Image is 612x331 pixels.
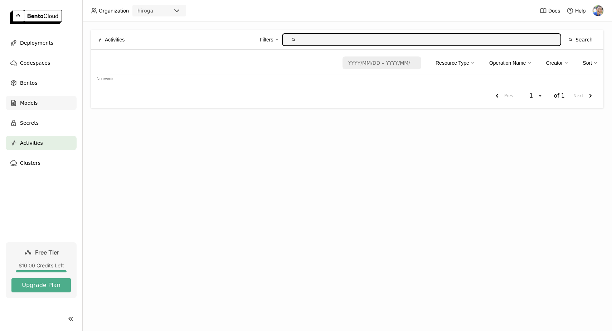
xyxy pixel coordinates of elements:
div: Operation Name [489,59,526,67]
span: Deployments [20,39,53,47]
div: Help [567,7,586,14]
a: Docs [540,7,560,14]
a: Clusters [6,156,77,170]
div: hiroga [137,7,153,14]
span: Activities [20,139,43,147]
span: Bentos [20,79,37,87]
a: Bentos [6,76,77,90]
button: Search [564,33,597,46]
a: Secrets [6,116,77,130]
div: $10.00 Credits Left [11,262,71,269]
div: Operation Name [489,55,532,70]
a: Models [6,96,77,110]
div: Creator [546,55,569,70]
span: No events [97,76,115,81]
button: next page. current page 1 of 1 [570,89,598,102]
span: Clusters [20,159,40,167]
a: Free Tier$10.00 Credits LeftUpgrade Plan [6,242,77,298]
div: Filters [259,36,273,44]
a: Activities [6,136,77,150]
span: Models [20,99,38,107]
div: Filters [259,32,279,47]
img: logo [10,10,62,24]
span: Docs [548,8,560,14]
span: Help [575,8,586,14]
span: Activities [105,36,125,44]
a: Deployments [6,36,77,50]
button: Upgrade Plan [11,278,71,292]
svg: open [537,93,543,99]
div: Resource Type [436,55,475,70]
a: Codespaces [6,56,77,70]
input: Select a date range. [343,57,416,69]
span: Codespaces [20,59,50,67]
div: Sort [583,55,598,70]
div: Sort [583,59,592,67]
button: previous page. current page 1 of 1 [490,89,516,102]
div: Creator [546,59,563,67]
span: Free Tier [35,249,59,256]
span: Secrets [20,119,39,127]
div: Resource Type [436,59,469,67]
span: Organization [99,8,129,14]
input: Selected hiroga. [154,8,155,15]
span: of 1 [554,92,565,99]
img: Hiroaki Ogasawara [593,5,603,16]
div: 1 [527,92,537,99]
